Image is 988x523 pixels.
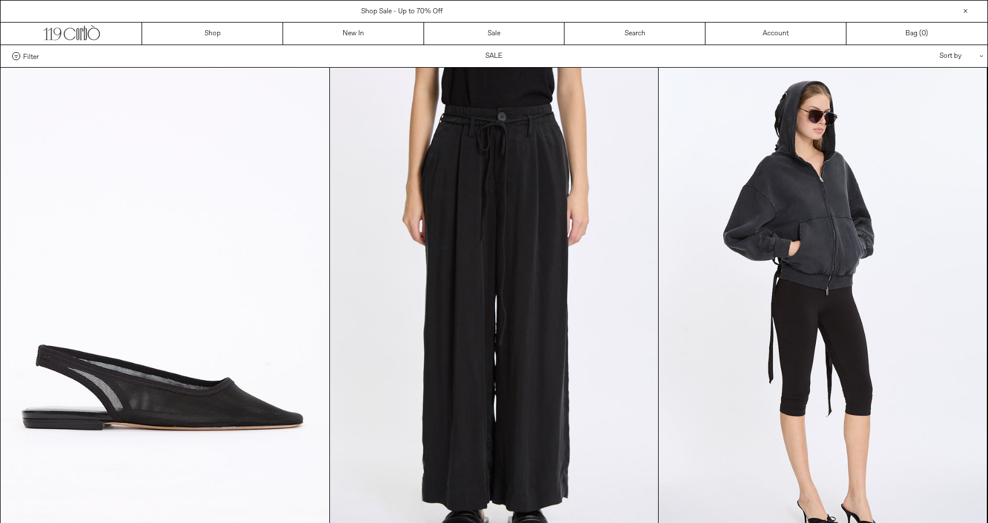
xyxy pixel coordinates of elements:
[283,23,424,45] a: New In
[361,7,443,16] a: Shop Sale - Up to 70% Off
[872,45,976,67] div: Sort by
[705,23,846,45] a: Account
[142,23,283,45] a: Shop
[922,28,928,39] span: )
[922,29,926,38] span: 0
[564,23,705,45] a: Search
[424,23,565,45] a: Sale
[846,23,987,45] a: Bag ()
[23,52,39,60] span: Filter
